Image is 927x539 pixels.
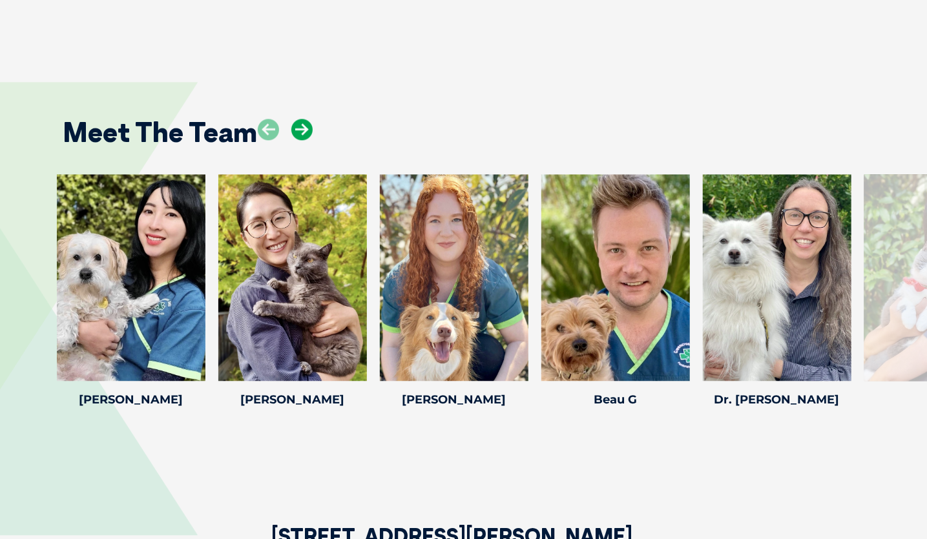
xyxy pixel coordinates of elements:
h4: Beau G [541,394,690,405]
h4: [PERSON_NAME] [380,394,528,405]
h4: [PERSON_NAME] [57,394,205,405]
h4: [PERSON_NAME] [218,394,367,405]
h4: Dr. [PERSON_NAME] [703,394,851,405]
h2: Meet The Team [63,119,258,146]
